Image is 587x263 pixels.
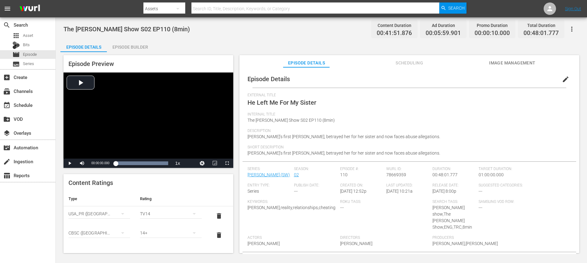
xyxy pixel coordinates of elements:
[489,59,536,67] span: Image Management
[60,40,107,52] button: Episode Details
[196,159,208,168] button: Jump To Time
[294,172,299,177] a: 02
[523,30,559,37] span: 00:48:01.777
[432,189,456,194] span: [DATE] 8:00p
[12,32,20,39] span: Asset
[248,93,568,98] span: External Title
[64,25,190,33] span: The [PERSON_NAME] Show S02 EP110 (8min)
[439,2,467,14] button: Search
[432,183,475,188] span: Release Date:
[64,72,233,168] div: Video Player
[479,167,568,172] span: Target Duration:
[215,231,223,239] span: delete
[171,159,184,168] button: Playback Rate
[340,189,366,194] span: [DATE] 12:52p
[523,21,559,30] div: Total Duration
[23,51,37,58] span: Episode
[60,40,107,55] div: Episode Details
[479,205,482,210] span: ---
[107,40,153,55] div: Episode Builder
[4,5,11,12] span: menu
[340,183,383,188] span: Created On:
[68,179,113,186] span: Content Ratings
[448,2,465,14] span: Search
[294,183,337,188] span: Publish Date:
[386,189,413,194] span: [DATE] 10:21a
[248,235,337,240] span: Actors
[432,235,522,240] span: Producers
[432,241,498,246] span: [PERSON_NAME],[PERSON_NAME]
[426,30,461,37] span: 00:05:59.901
[248,189,259,194] span: Series
[248,99,316,106] span: He Left Me For My Sister
[3,74,11,81] span: Create
[221,159,233,168] button: Fullscreen
[107,40,153,52] button: Episode Builder
[283,59,330,67] span: Episode Details
[340,235,429,240] span: Directors
[432,167,475,172] span: Duration:
[3,129,11,137] span: Overlays
[248,118,335,123] span: The [PERSON_NAME] Show S02 EP110 (8min)
[479,199,522,204] span: Samsung VOD Row:
[340,167,383,172] span: Episode #:
[377,30,412,37] span: 00:41:51.876
[212,228,226,243] button: delete
[479,189,482,194] span: ---
[248,172,290,177] a: [PERSON_NAME] (SW)
[3,144,11,151] span: Automation
[479,172,504,177] span: 01:00:00.000
[64,159,76,168] button: Play
[116,161,168,165] div: Progress Bar
[248,183,291,188] span: Entry Type:
[15,2,45,16] img: ans4CAIJ8jUAAAAAAAAAAAAAAAAAAAAAAAAgQb4GAAAAAAAAAAAAAAAAAAAAAAAAJMjXAAAAAAAAAAAAAAAAAAAAAAAAgAT5G...
[23,61,34,67] span: Series
[294,167,337,172] span: Season:
[248,112,568,117] span: Internal Title
[432,199,475,204] span: Search Tags:
[3,158,11,165] span: Ingestion
[558,72,573,87] button: edit
[386,59,433,67] span: Scheduling
[64,191,135,206] th: Type
[248,129,568,134] span: Description
[432,205,472,230] span: [PERSON_NAME] show,The [PERSON_NAME] Show,ENG,TRC,8min
[68,205,130,222] div: USA_PR ([GEOGRAPHIC_DATA])
[68,224,130,242] div: CBSC ([GEOGRAPHIC_DATA])
[208,159,221,168] button: Picture-in-Picture
[23,42,30,48] span: Bits
[140,205,202,222] div: TV14
[248,241,280,246] span: [PERSON_NAME]
[91,161,109,165] span: 00:00:00.000
[386,183,429,188] span: Last Updated:
[248,151,440,156] span: [PERSON_NAME]’s first [PERSON_NAME], betrayed her for her sister and now faces abuse allegations.
[12,42,20,49] div: Bits
[432,172,458,177] span: 00:48:01.777
[377,21,412,30] div: Content Duration
[565,6,581,11] a: Sign Out
[479,183,568,188] span: Suggested Categories:
[68,60,114,68] span: Episode Preview
[140,224,202,242] div: 14+
[64,191,233,244] table: simple table
[3,21,11,29] span: Search
[248,134,440,139] span: [PERSON_NAME]’s first [PERSON_NAME], betrayed her for her sister and now faces abuse allegations.
[3,172,11,179] span: Reports
[3,116,11,123] span: VOD
[212,208,226,223] button: delete
[475,30,510,37] span: 00:00:10.000
[340,172,348,177] span: 110
[248,145,568,150] span: Short Description
[248,205,335,210] span: [PERSON_NAME],reality,relationships,cheating
[3,88,11,95] span: Channels
[386,172,406,177] span: 78669359
[386,167,429,172] span: Wurl ID:
[248,75,290,83] span: Episode Details
[76,159,88,168] button: Mute
[340,199,429,204] span: Roku Tags:
[3,102,11,109] span: Schedule
[426,21,461,30] div: Ad Duration
[475,21,510,30] div: Promo Duration
[12,51,20,58] span: Episode
[215,212,223,220] span: delete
